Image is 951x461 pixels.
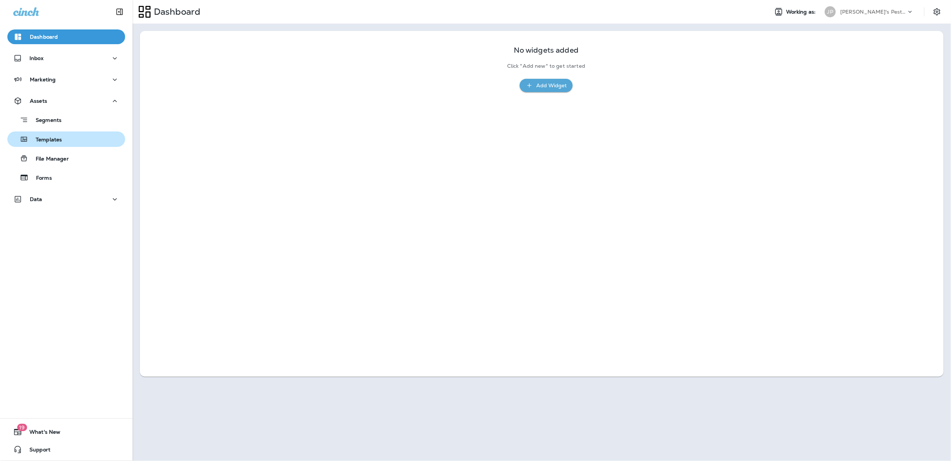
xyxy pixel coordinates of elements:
span: Support [22,447,50,455]
button: Collapse Sidebar [109,4,130,19]
p: Segments [28,117,61,124]
p: Dashboard [151,6,200,17]
div: JP [825,6,836,17]
button: File Manager [7,151,125,166]
p: Templates [28,137,62,144]
button: Marketing [7,72,125,87]
button: Segments [7,112,125,128]
span: What's New [22,429,60,438]
p: Click "Add new" to get started [507,63,585,69]
button: 19What's New [7,425,125,439]
div: Add Widget [536,81,567,90]
button: Data [7,192,125,207]
p: File Manager [28,156,69,163]
p: [PERSON_NAME]'s Pest Control - [GEOGRAPHIC_DATA] [840,9,906,15]
button: Add Widget [520,79,573,92]
p: Dashboard [30,34,58,40]
button: Inbox [7,51,125,66]
p: Forms [29,175,52,182]
p: Data [30,196,42,202]
button: Dashboard [7,29,125,44]
p: Assets [30,98,47,104]
button: Assets [7,94,125,108]
p: No widgets added [514,47,579,53]
button: Forms [7,170,125,185]
p: Marketing [30,77,56,82]
button: Settings [930,5,944,18]
p: Inbox [29,55,43,61]
button: Support [7,442,125,457]
span: Working as: [786,9,817,15]
span: 19 [17,424,27,431]
button: Templates [7,131,125,147]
